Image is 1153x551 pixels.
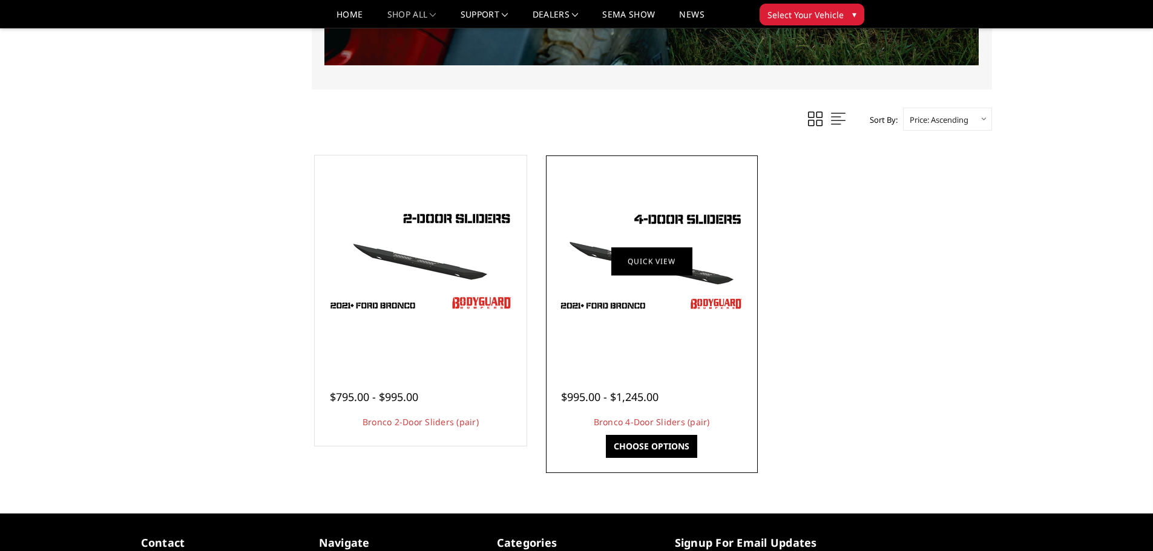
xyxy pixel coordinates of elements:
[863,111,898,129] label: Sort By:
[555,207,749,316] img: Bronco 4-Door Sliders (pair)
[324,207,517,316] img: Bronco 2-Door Sliders (pair)
[611,247,692,275] a: Quick view
[461,10,508,28] a: Support
[594,416,710,428] a: Bronco 4-Door Sliders (pair)
[679,10,704,28] a: News
[561,390,659,404] span: $995.00 - $1,245.00
[497,535,657,551] h5: Categories
[549,158,755,364] a: Bronco 4-Door Sliders (pair) Bronco 4-Door Sliders (pair)
[675,535,835,551] h5: signup for email updates
[318,158,524,364] a: Bronco 2-Door Sliders (pair)
[606,435,697,458] a: Choose Options
[387,10,436,28] a: shop all
[319,535,479,551] h5: Navigate
[852,8,856,21] span: ▾
[760,4,864,25] button: Select Your Vehicle
[337,10,363,28] a: Home
[767,8,844,21] span: Select Your Vehicle
[1092,493,1153,551] iframe: Chat Widget
[363,416,479,428] a: Bronco 2-Door Sliders (pair)
[330,390,418,404] span: $795.00 - $995.00
[602,10,655,28] a: SEMA Show
[533,10,579,28] a: Dealers
[141,535,301,551] h5: contact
